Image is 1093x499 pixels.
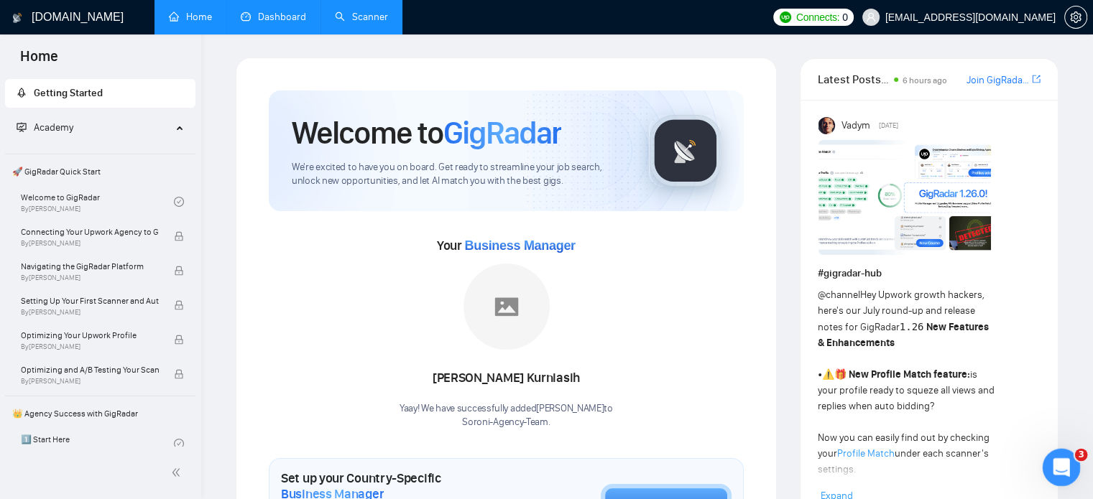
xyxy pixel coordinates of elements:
[110,7,204,18] h1: [DOMAIN_NAME]
[174,369,184,379] span: lock
[174,300,184,310] span: lock
[23,108,224,151] div: ✅ The agency owner is verified in the [GEOGRAPHIC_DATA]/[GEOGRAPHIC_DATA]
[400,366,613,391] div: [PERSON_NAME] Kurniasih
[23,157,224,185] div: You can find more information about such BMs below:
[903,75,947,85] span: 6 hours ago
[9,6,37,33] button: go back
[650,115,721,187] img: gigradar-logo.png
[169,11,212,23] a: homeHome
[5,79,195,108] li: Getting Started
[1065,11,1087,23] span: setting
[23,52,224,108] div: ✅ The agency's primary office location is verified in the [GEOGRAPHIC_DATA]/[GEOGRAPHIC_DATA]
[780,11,791,23] img: upwork-logo.png
[174,197,184,207] span: check-circle
[61,8,84,31] img: Profile image for Mariia
[11,317,276,393] div: AI Assistant from GigRadar 📡 says…
[464,264,550,350] img: placeholder.png
[171,465,185,480] span: double-left
[38,214,193,241] span: If you're interested in applying for jobs that are restricted…
[21,428,174,460] a: 1️⃣ Start Here
[6,399,194,428] span: 👑 Agency Success with GigRadar
[159,282,264,297] div: Maybe another time!
[1043,449,1081,487] iframe: Intercom live chat
[1064,11,1087,23] a: setting
[12,348,275,372] textarea: Message…
[174,266,184,276] span: lock
[121,18,179,32] p: Back [DATE]
[12,6,22,29] img: logo
[841,118,870,134] span: Vadym
[818,117,836,134] img: Vadym
[225,6,252,33] button: Home
[174,231,184,241] span: lock
[6,157,194,186] span: 🚀 GigRadar Quick Start
[818,266,1041,281] h1: # gigradar-hub
[11,274,276,317] div: twassmann@mac.com says…
[818,140,991,255] img: F09AC4U7ATU-image.png
[292,161,626,188] span: We're excited to have you on board. Get ready to streamline your job search, unlock new opportuni...
[292,113,561,152] h1: Welcome to
[174,335,184,345] span: lock
[1075,449,1088,462] span: 3
[45,378,57,389] button: Gif picker
[21,377,159,386] span: By [PERSON_NAME]
[21,342,159,351] span: By [PERSON_NAME]
[21,363,159,377] span: Optimizing and A/B Testing Your Scanner for Better Results
[400,402,613,429] div: Yaay! We have successfully added [PERSON_NAME] to
[241,11,306,23] a: dashboardDashboard
[252,6,278,32] div: Close
[1032,73,1041,86] a: export
[900,321,924,332] code: 1.26
[11,317,236,362] div: No worries, let us know when you're ready again.
[842,9,848,25] span: 0
[443,113,561,152] span: GigRadar
[21,259,159,274] span: Navigating the GigRadar Platform
[822,368,834,381] span: ⚠️
[400,416,613,429] p: Soroni-Agency-Team .
[21,328,159,342] span: Optimizing Your Upwork Profile
[818,70,890,88] span: Latest Posts from the GigRadar Community
[967,73,1029,88] a: Join GigRadar Slack Community
[1032,73,1041,85] span: export
[68,378,80,389] button: Upload attachment
[34,87,103,99] span: Getting Started
[34,121,73,134] span: Academy
[437,238,576,253] span: Your
[91,378,103,389] button: Start recording
[81,8,104,31] img: Profile image for Nazar
[464,238,575,253] span: Business Manager
[1064,6,1087,29] button: setting
[174,439,184,449] span: check-circle
[246,372,269,395] button: Send a message…
[796,9,839,25] span: Connects:
[879,119,898,132] span: [DATE]
[9,46,70,76] span: Home
[21,308,159,317] span: By [PERSON_NAME]
[866,12,876,22] span: user
[818,289,860,301] span: @channel
[147,274,276,305] div: Maybe another time!
[849,368,970,381] strong: New Profile Match feature:
[17,121,73,134] span: Academy
[21,186,174,218] a: Welcome to GigRadarBy[PERSON_NAME]
[834,368,847,381] span: 🎁
[38,197,209,213] div: Can I apply to US-only jobs?
[23,325,224,353] div: No worries, let us know when you're ready again.
[21,239,159,248] span: By [PERSON_NAME]
[837,447,895,460] a: Profile Match
[17,88,27,98] span: rocket
[41,8,64,31] img: Profile image for Viktor
[21,225,159,239] span: Connecting Your Upwork Agency to GigRadar
[24,186,223,254] div: Can I apply to US-only jobs?If you're interested in applying for jobs that are restricted…
[17,122,27,132] span: fund-projection-screen
[21,274,159,282] span: By [PERSON_NAME]
[22,378,34,389] button: Emoji picker
[335,11,388,23] a: searchScanner
[21,294,159,308] span: Setting Up Your First Scanner and Auto-Bidder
